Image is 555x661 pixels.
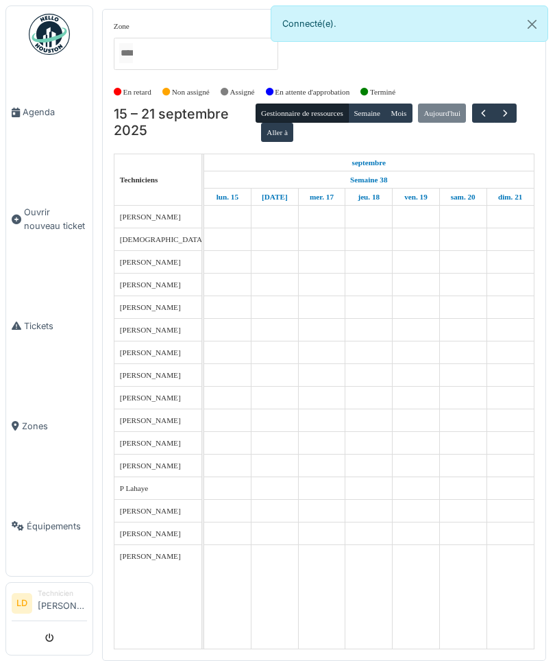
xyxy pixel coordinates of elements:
a: Zones [6,376,92,476]
span: [PERSON_NAME] [120,348,181,357]
a: Agenda [6,62,92,163]
a: 18 septembre 2025 [354,189,383,206]
div: Technicien [38,588,87,599]
button: Précédent [472,104,495,123]
span: [PERSON_NAME] [120,326,181,334]
a: Ouvrir nouveau ticket [6,163,92,276]
span: [PERSON_NAME] [120,461,181,470]
a: 21 septembre 2025 [495,189,526,206]
a: 17 septembre 2025 [306,189,337,206]
div: Connecté(e). [271,5,548,42]
span: Agenda [23,106,87,119]
a: 19 septembre 2025 [401,189,431,206]
span: [PERSON_NAME] [120,303,181,311]
label: En retard [123,86,151,98]
h2: 15 – 21 septembre 2025 [114,106,256,139]
img: Badge_color-CXgf-gQk.svg [29,14,70,55]
span: Zones [22,420,87,433]
a: 16 septembre 2025 [258,189,291,206]
span: Équipements [27,520,87,533]
li: [PERSON_NAME] [38,588,87,618]
button: Gestionnaire de ressources [256,104,349,123]
label: Terminé [370,86,395,98]
button: Aujourd'hui [418,104,466,123]
span: [PERSON_NAME] [120,552,181,560]
span: [PERSON_NAME] [120,394,181,402]
label: En attente d'approbation [275,86,349,98]
button: Mois [385,104,412,123]
button: Suivant [494,104,517,123]
span: [DEMOGRAPHIC_DATA][PERSON_NAME] [120,235,266,243]
label: Non assigné [172,86,210,98]
span: [PERSON_NAME] [120,371,181,379]
span: [PERSON_NAME] [120,258,181,266]
span: P Lahaye [120,484,149,492]
span: Tickets [24,320,87,333]
a: 15 septembre 2025 [349,154,390,171]
button: Semaine [348,104,386,123]
span: [PERSON_NAME] [120,439,181,447]
span: [PERSON_NAME] [120,507,181,515]
button: Aller à [261,123,293,142]
span: Techniciens [120,176,158,184]
label: Assigné [230,86,255,98]
span: [PERSON_NAME] [120,280,181,289]
a: Tickets [6,276,92,376]
a: Semaine 38 [347,171,391,189]
span: [PERSON_NAME] [120,213,181,221]
span: Ouvrir nouveau ticket [24,206,87,232]
span: [PERSON_NAME] [120,416,181,424]
a: 20 septembre 2025 [447,189,479,206]
li: LD [12,593,32,614]
a: LD Technicien[PERSON_NAME] [12,588,87,621]
a: 15 septembre 2025 [213,189,242,206]
label: Zone [114,21,129,32]
span: [PERSON_NAME] [120,529,181,538]
button: Close [517,6,547,43]
input: Tous [119,43,133,63]
a: Équipements [6,476,92,576]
